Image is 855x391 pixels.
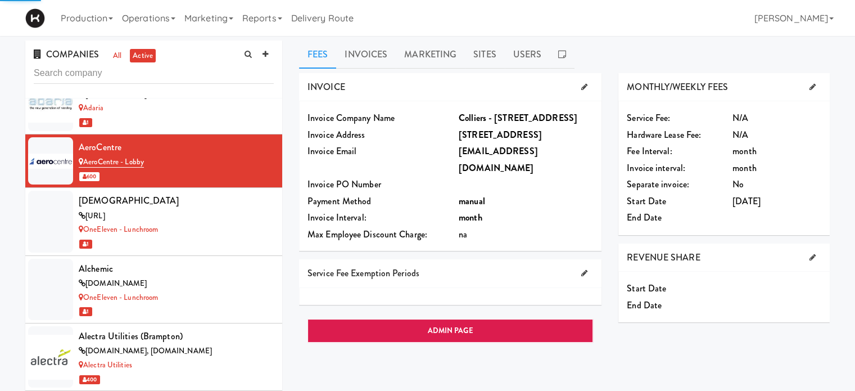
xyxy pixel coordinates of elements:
[79,102,103,113] a: Adaria
[627,161,685,174] span: Invoice interval:
[34,48,99,61] span: COMPANIES
[79,118,92,127] span: 1
[79,359,132,370] a: Alectra Utilities
[465,41,505,69] a: Sites
[79,209,274,223] div: [URL]
[459,145,538,174] b: [EMAIL_ADDRESS][DOMAIN_NAME]
[79,260,274,277] div: Alchemic
[732,161,757,174] span: month
[459,226,593,243] div: na
[299,41,336,69] a: Fees
[336,41,396,69] a: Invoices
[79,375,100,384] span: 400
[25,188,282,255] li: [DEMOGRAPHIC_DATA][URL]OneEleven - Lunchroom 1
[459,128,542,141] b: [STREET_ADDRESS]
[110,49,124,63] a: all
[627,80,728,93] span: MONTHLY/WEEKLY FEES
[79,156,144,168] a: AeroCentre - Lobby
[307,128,365,141] span: Invoice Address
[79,328,274,345] div: Alectra Utilities (Brampton)
[627,195,666,208] span: Start Date
[307,178,381,191] span: Invoice PO Number
[627,128,701,141] span: Hardware Lease Fee:
[459,111,577,124] b: Colliers - [STREET_ADDRESS]
[25,256,282,323] li: Alchemic[DOMAIN_NAME]OneEleven - Lunchroom 1
[25,323,282,391] li: Alectra Utilities (Brampton)[DOMAIN_NAME], [DOMAIN_NAME]Alectra Utilities 400
[732,195,761,208] span: [DATE]
[130,49,156,63] a: active
[732,145,757,158] span: month
[627,178,689,191] span: Separate invoice:
[307,145,356,158] span: Invoice Email
[627,211,662,224] span: End Date
[505,41,550,69] a: Users
[34,63,274,84] input: Search company
[732,111,748,124] span: N/A
[79,307,92,316] span: 1
[732,176,821,193] div: No
[459,195,485,208] b: manual
[307,228,427,241] span: Max Employee Discount Charge:
[79,344,274,358] div: [DOMAIN_NAME], [DOMAIN_NAME]
[396,41,465,69] a: Marketing
[307,267,419,280] span: Service Fee Exemption Periods
[627,111,670,124] span: Service Fee:
[79,172,99,181] span: 600
[79,277,274,291] div: [DOMAIN_NAME]
[627,251,700,264] span: REVENUE SHARE
[79,292,158,303] a: OneEleven - Lunchroom
[732,128,748,141] span: N/A
[25,66,282,134] li: Adaria Vending Services Ltd[DOMAIN_NAME]Adaria 1
[627,282,666,295] span: Start Date
[25,134,282,188] li: AeroCentreAeroCentre - Lobby 600
[307,195,371,208] span: Payment Method
[307,211,367,224] span: Invoice Interval:
[79,224,158,235] a: OneEleven - Lunchroom
[627,145,672,158] span: Fee Interval:
[307,80,345,93] span: INVOICE
[79,192,274,209] div: [DEMOGRAPHIC_DATA]
[627,299,662,312] span: End Date
[25,8,45,28] img: Micromart
[459,211,482,224] b: month
[79,240,92,249] span: 1
[307,111,395,124] span: Invoice Company Name
[307,319,593,343] a: ADMIN PAGE
[79,139,274,156] div: AeroCentre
